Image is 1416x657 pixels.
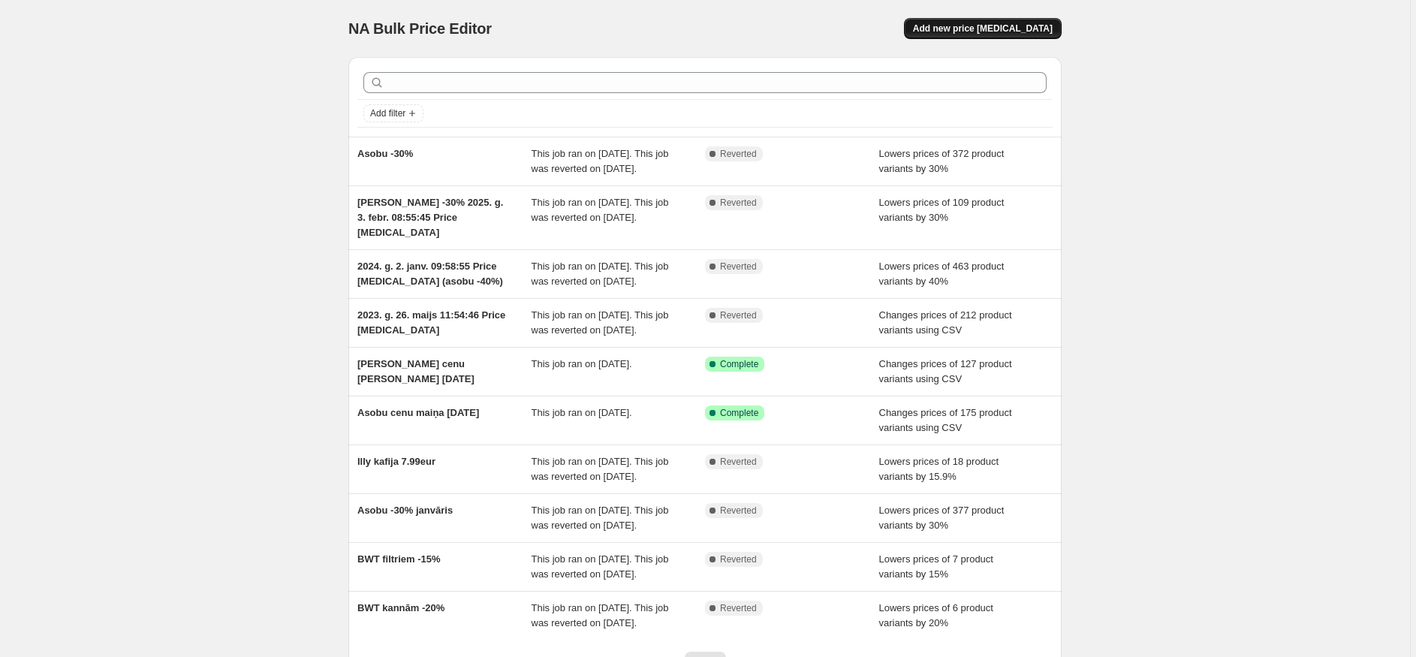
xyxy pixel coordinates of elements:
[720,261,757,273] span: Reverted
[357,456,435,467] span: Illy kafija 7.99eur
[720,602,757,614] span: Reverted
[879,197,1005,223] span: Lowers prices of 109 product variants by 30%
[348,20,492,37] span: NA Bulk Price Editor
[370,107,405,119] span: Add filter
[879,602,993,628] span: Lowers prices of 6 product variants by 20%
[720,309,757,321] span: Reverted
[879,309,1012,336] span: Changes prices of 212 product variants using CSV
[357,261,503,287] span: 2024. g. 2. janv. 09:58:55 Price [MEDICAL_DATA] (asobu -40%)
[913,23,1053,35] span: Add new price [MEDICAL_DATA]
[357,148,413,159] span: Asobu -30%
[720,358,758,370] span: Complete
[720,553,757,565] span: Reverted
[532,456,669,482] span: This job ran on [DATE]. This job was reverted on [DATE].
[532,358,632,369] span: This job ran on [DATE].
[879,456,999,482] span: Lowers prices of 18 product variants by 15.9%
[357,309,505,336] span: 2023. g. 26. maijs 11:54:46 Price [MEDICAL_DATA]
[720,456,757,468] span: Reverted
[357,602,444,613] span: BWT kannām -20%
[720,505,757,517] span: Reverted
[357,505,453,516] span: Asobu -30% janvāris
[879,505,1005,531] span: Lowers prices of 377 product variants by 30%
[357,407,479,418] span: Asobu cenu maiņa [DATE]
[532,148,669,174] span: This job ran on [DATE]. This job was reverted on [DATE].
[532,261,669,287] span: This job ran on [DATE]. This job was reverted on [DATE].
[532,197,669,223] span: This job ran on [DATE]. This job was reverted on [DATE].
[532,553,669,580] span: This job ran on [DATE]. This job was reverted on [DATE].
[879,261,1005,287] span: Lowers prices of 463 product variants by 40%
[357,553,441,565] span: BWT filtriem -15%
[532,309,669,336] span: This job ran on [DATE]. This job was reverted on [DATE].
[532,602,669,628] span: This job ran on [DATE]. This job was reverted on [DATE].
[532,407,632,418] span: This job ran on [DATE].
[879,148,1005,174] span: Lowers prices of 372 product variants by 30%
[357,197,503,238] span: [PERSON_NAME] -30% 2025. g. 3. febr. 08:55:45 Price [MEDICAL_DATA]
[357,358,475,384] span: [PERSON_NAME] cenu [PERSON_NAME] [DATE]
[904,18,1062,39] button: Add new price [MEDICAL_DATA]
[879,553,993,580] span: Lowers prices of 7 product variants by 15%
[532,505,669,531] span: This job ran on [DATE]. This job was reverted on [DATE].
[363,104,423,122] button: Add filter
[720,197,757,209] span: Reverted
[720,148,757,160] span: Reverted
[879,407,1012,433] span: Changes prices of 175 product variants using CSV
[720,407,758,419] span: Complete
[879,358,1012,384] span: Changes prices of 127 product variants using CSV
